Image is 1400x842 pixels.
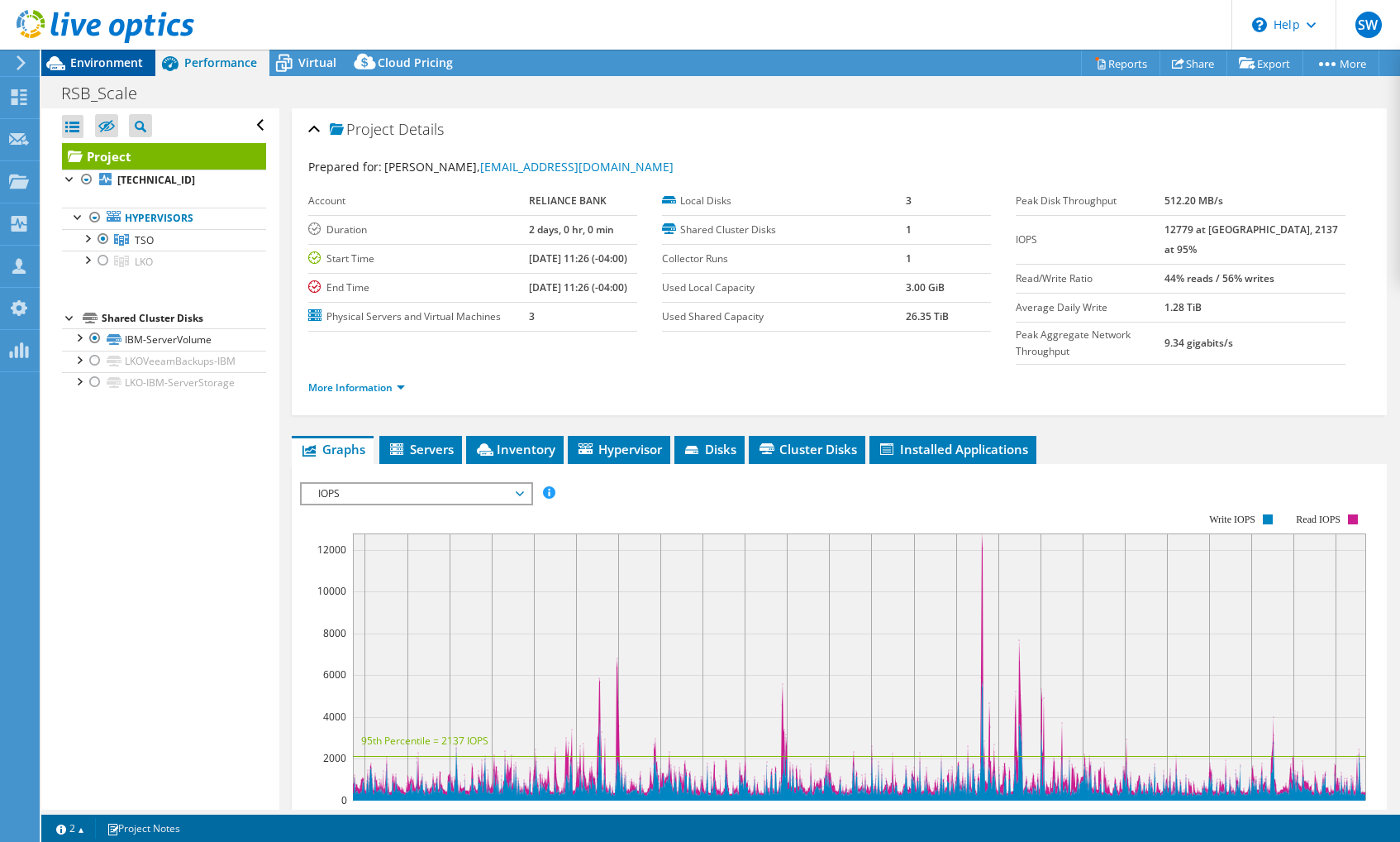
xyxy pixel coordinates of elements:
b: 3 [529,309,535,323]
text: 20:00 [521,809,546,823]
label: Average Daily Write [1016,299,1164,316]
text: 06:00 [731,809,757,823]
span: Hypervisor [576,441,662,457]
text: 14:00 [901,809,926,823]
text: 16:00 [943,809,969,823]
a: TSO [62,229,266,251]
b: 44% reads / 56% writes [1164,271,1274,285]
b: [DATE] 11:26 (-04:00) [529,280,627,294]
label: Peak Disk Throughput [1016,193,1164,209]
text: 10:00 [816,809,841,823]
text: 04:00 [689,809,715,823]
text: 20:00 [1027,809,1053,823]
text: 2000 [323,751,346,765]
a: IBM-ServerVolume [62,328,266,350]
b: 12779 at [GEOGRAPHIC_DATA], 2137 at 95% [1164,222,1338,256]
a: Hypervisors [62,208,266,229]
b: 3 [906,194,912,208]
svg: \n [1252,17,1267,32]
text: 02:00 [1154,809,1179,823]
text: 12000 [317,543,346,557]
text: 10:00 [1322,809,1348,823]
b: RELIANCE BANK [529,194,607,208]
text: 95th Percentile = 2137 IOPS [361,734,488,748]
span: Installed Applications [878,441,1028,457]
b: 9.34 gigabits/s [1164,336,1233,350]
h1: RSB_Scale [54,84,163,103]
a: [EMAIL_ADDRESS][DOMAIN_NAME] [480,159,674,175]
span: LKO [135,255,153,269]
span: TSO [135,233,154,247]
label: Duration [308,222,529,238]
label: Read/Write Ratio [1016,270,1164,287]
text: 08:00 [1280,809,1306,823]
b: 1.28 TiB [1164,300,1202,314]
text: Read IOPS [1296,514,1340,525]
text: 18:00 [985,809,1011,823]
text: 16:00 [436,809,462,823]
a: [TECHNICAL_ID] [62,170,266,191]
a: LKO [62,251,266,272]
a: LKOVeeamBackups-IBM [62,351,266,372]
a: More [1302,50,1379,76]
text: 06:00 [1238,809,1264,823]
text: 4000 [323,710,346,724]
span: Cluster Disks [757,441,857,457]
span: [PERSON_NAME], [384,159,674,175]
text: 00:00 [1112,809,1137,823]
text: 0 [341,793,347,807]
b: 26.35 TiB [906,309,949,323]
text: 8000 [323,626,346,640]
label: Local Disks [662,193,906,209]
a: 2 [45,818,96,839]
b: [TECHNICAL_ID] [117,173,195,187]
text: 18:00 [479,809,504,823]
span: Disks [683,441,736,457]
text: 14:00 [394,809,420,823]
a: Share [1160,50,1227,76]
label: IOPS [1016,232,1164,248]
div: Shared Cluster Disks [102,309,266,328]
text: 6000 [323,667,346,682]
b: 1 [906,222,912,237]
label: Collector Runs [662,251,906,267]
span: Environment [70,55,143,70]
a: Export [1226,50,1303,76]
span: Graphs [300,441,365,457]
text: 00:00 [605,809,631,823]
b: [DATE] 11:26 (-04:00) [529,251,627,266]
a: Project Notes [95,818,192,839]
span: Cloud Pricing [378,55,453,70]
span: SW [1355,12,1382,38]
text: Write IOPS [1209,514,1255,525]
text: 02:00 [647,809,673,823]
span: Virtual [298,55,336,70]
label: Start Time [308,251,529,267]
text: 22:00 [563,809,588,823]
label: Used Shared Capacity [662,309,906,325]
label: Shared Cluster Disks [662,222,906,238]
a: Reports [1081,50,1160,76]
text: 10000 [317,584,346,598]
b: 3.00 GiB [906,280,945,294]
text: 08:00 [774,809,799,823]
label: Account [308,193,529,209]
a: Project [62,143,266,170]
b: 2 days, 0 hr, 0 min [529,222,614,237]
text: 12:00 [858,809,883,823]
span: IOPS [310,484,522,504]
b: 1 [906,251,912,266]
span: Project [330,122,394,138]
a: LKO-IBM-ServerStorage [62,372,266,394]
label: Used Local Capacity [662,280,906,296]
span: Performance [184,55,257,70]
label: End Time [308,280,529,296]
text: 12:00 [351,809,377,823]
label: Peak Aggregate Network Throughput [1016,327,1164,360]
span: Details [398,119,444,139]
text: 22:00 [1069,809,1095,823]
b: 512.20 MB/s [1164,194,1223,208]
a: More Information [308,380,405,395]
span: Inventory [474,441,555,457]
label: Physical Servers and Virtual Machines [308,309,529,325]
